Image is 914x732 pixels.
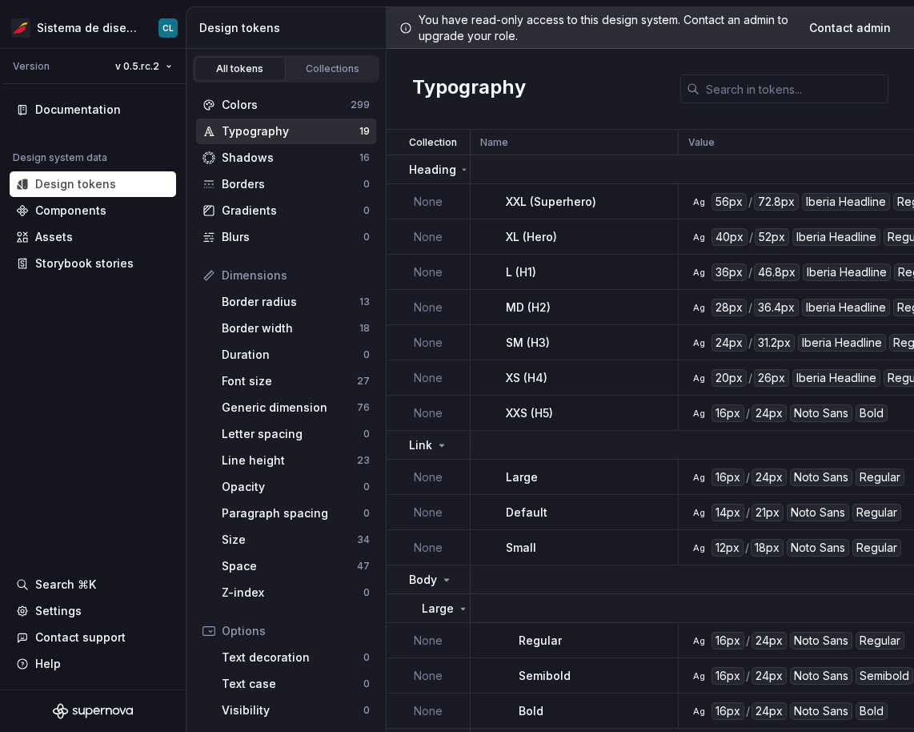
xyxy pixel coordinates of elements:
[506,370,547,386] p: XS (H4)
[222,150,359,166] div: Shadows
[10,198,176,223] a: Components
[754,193,799,211] div: 72.8px
[712,263,747,281] div: 36px
[222,452,357,469] div: Line height
[363,231,370,243] div: 0
[108,55,179,78] button: v 0.5.rc.2
[692,705,705,718] div: Ag
[222,479,363,495] div: Opacity
[363,651,370,664] div: 0
[363,507,370,520] div: 0
[222,676,363,692] div: Text case
[712,667,744,685] div: 16px
[712,469,744,486] div: 16px
[215,289,376,315] a: Border radius13
[856,469,904,486] div: Regular
[387,460,471,495] td: None
[222,294,359,310] div: Border radius
[692,195,705,208] div: Ag
[856,667,913,685] div: Semibold
[712,504,744,521] div: 14px
[506,300,551,316] p: MD (H2)
[712,228,748,246] div: 40px
[752,404,787,422] div: 24px
[222,532,357,548] div: Size
[215,580,376,605] a: Z-index0
[199,20,379,36] div: Design tokens
[506,229,557,245] p: XL (Hero)
[359,125,370,138] div: 19
[790,404,852,422] div: Noto Sans
[222,373,357,389] div: Font size
[692,670,705,682] div: Ag
[852,539,901,557] div: Regular
[215,474,376,500] a: Opacity0
[755,228,789,246] div: 52px
[222,650,363,666] div: Text decoration
[215,645,376,670] a: Text decoration0
[409,136,457,149] p: Collection
[10,572,176,597] button: Search ⌘K
[222,176,363,192] div: Borders
[809,20,891,36] span: Contact admin
[196,198,376,223] a: Gradients0
[798,334,886,352] div: Iberia Headline
[35,203,106,219] div: Components
[745,539,749,557] div: /
[802,299,890,316] div: Iberia Headline
[196,224,376,250] a: Blurs0
[11,18,30,38] img: 55604660-494d-44a9-beb2-692398e9940a.png
[10,598,176,624] a: Settings
[748,193,752,211] div: /
[748,299,752,316] div: /
[222,229,363,245] div: Blurs
[409,572,437,588] p: Body
[387,360,471,396] td: None
[752,632,787,650] div: 24px
[422,601,454,617] p: Large
[754,299,799,316] div: 36.4px
[506,505,547,521] p: Default
[53,703,133,719] a: Supernova Logo
[222,347,363,363] div: Duration
[754,369,789,387] div: 26px
[13,151,107,164] div: Design system data
[222,426,363,442] div: Letter spacing
[692,506,705,519] div: Ag
[752,667,787,685] div: 24px
[357,533,370,546] div: 34
[10,625,176,650] button: Contact support
[215,395,376,420] a: Generic dimension76
[387,396,471,431] td: None
[506,264,536,280] p: L (H1)
[196,171,376,197] a: Borders0
[799,14,901,42] a: Contact admin
[792,369,880,387] div: Iberia Headline
[357,401,370,414] div: 76
[222,320,359,336] div: Border width
[506,469,538,485] p: Large
[856,404,888,422] div: Bold
[363,678,370,690] div: 0
[387,255,471,290] td: None
[35,603,82,619] div: Settings
[357,375,370,388] div: 27
[746,469,750,486] div: /
[222,505,363,521] div: Paragraph spacing
[751,539,784,557] div: 18px
[363,348,370,361] div: 0
[748,334,752,352] div: /
[746,632,750,650] div: /
[363,481,370,493] div: 0
[35,229,73,245] div: Assets
[692,471,705,484] div: Ag
[387,658,471,694] td: None
[752,504,784,521] div: 21px
[387,530,471,565] td: None
[359,151,370,164] div: 16
[222,123,359,139] div: Typography
[746,504,750,521] div: /
[35,102,121,118] div: Documentation
[519,633,562,649] p: Regular
[293,62,373,75] div: Collections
